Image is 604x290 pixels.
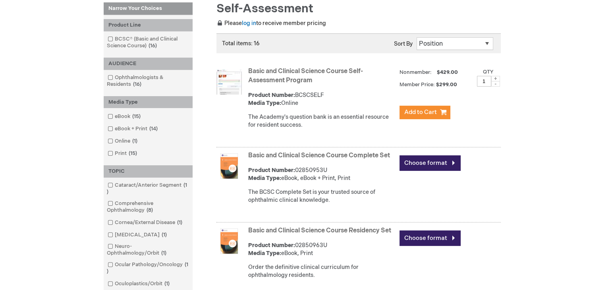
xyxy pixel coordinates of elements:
[248,227,391,234] a: Basic and Clinical Science Course Residency Set
[145,207,155,213] span: 8
[106,125,161,133] a: eBook + Print14
[104,19,193,31] div: Product Line
[477,76,491,87] input: Qty
[436,69,459,75] span: $429.00
[216,2,313,16] span: Self-Assessment
[104,58,193,70] div: AUDIENCE
[248,91,396,107] div: BCSCSELF Online
[248,167,295,174] strong: Product Number:
[130,138,139,144] span: 1
[104,2,193,15] strong: Narrow Your Choices
[399,106,450,119] button: Add to Cart
[248,68,363,84] a: Basic and Clinical Science Course Self-Assessment Program
[222,40,260,47] span: Total items: 16
[106,243,191,257] a: Neuro-Ophthalmology/Orbit1
[399,155,461,171] a: Choose format
[216,153,242,179] img: Basic and Clinical Science Course Complete Set
[248,92,295,99] strong: Product Number:
[106,137,141,145] a: Online1
[248,113,396,129] div: The Academy's question bank is an essential resource for resident success.
[106,200,191,214] a: Comprehensive Ophthalmology8
[242,20,256,27] a: log in
[131,81,143,87] span: 16
[248,152,390,159] a: Basic and Clinical Science Course Complete Set
[394,41,413,47] label: Sort By
[130,113,143,120] span: 15
[399,81,435,88] strong: Member Price:
[127,150,139,157] span: 15
[248,250,281,257] strong: Media Type:
[436,81,458,88] span: $299.00
[216,228,242,254] img: Basic and Clinical Science Course Residency Set
[248,263,396,279] div: Order the definitive clinical curriculum for ophthalmology residents.
[147,126,160,132] span: 14
[106,113,144,120] a: eBook15
[106,261,191,275] a: Ocular Pathology/Oncology1
[106,150,140,157] a: Print15
[106,35,191,50] a: BCSC® (Basic and Clinical Science Course)16
[106,182,191,196] a: Cataract/Anterior Segment1
[106,74,191,88] a: Ophthalmologists & Residents16
[107,182,187,195] span: 1
[483,69,494,75] label: Qty
[216,20,326,27] span: Please to receive member pricing
[248,100,281,106] strong: Media Type:
[399,230,461,246] a: Choose format
[248,242,295,249] strong: Product Number:
[248,166,396,182] div: 02850953U eBook, eBook + Print, Print
[404,108,437,116] span: Add to Cart
[216,69,242,95] img: Basic and Clinical Science Course Self-Assessment Program
[248,188,396,204] div: The BCSC Complete Set is your trusted source of ophthalmic clinical knowledge.
[159,250,168,256] span: 1
[106,280,173,288] a: Oculoplastics/Orbit1
[248,175,281,182] strong: Media Type:
[162,280,172,287] span: 1
[106,231,170,239] a: [MEDICAL_DATA]1
[175,219,184,226] span: 1
[104,165,193,178] div: TOPIC
[399,68,432,77] strong: Nonmember:
[107,261,188,275] span: 1
[106,219,185,226] a: Cornea/External Disease1
[147,43,159,49] span: 16
[160,232,169,238] span: 1
[104,96,193,108] div: Media Type
[248,242,396,257] div: 02850963U eBook, Print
